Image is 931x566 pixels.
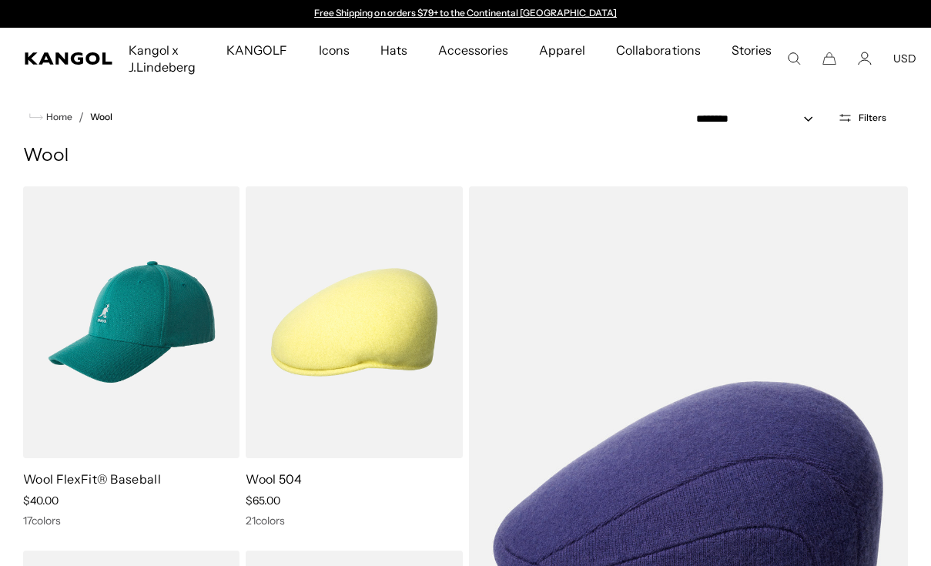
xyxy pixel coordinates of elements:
[438,28,508,72] span: Accessories
[829,111,896,125] button: Open filters
[226,28,287,72] span: KANGOLF
[246,186,462,458] img: Wool 504
[129,28,196,89] span: Kangol x J.Lindeberg
[72,108,84,126] li: /
[23,471,161,487] a: Wool FlexFit® Baseball
[23,514,239,527] div: 17 colors
[23,145,908,168] h1: Wool
[25,52,113,65] a: Kangol
[43,112,72,122] span: Home
[716,28,787,89] a: Stories
[601,28,715,72] a: Collaborations
[246,514,462,527] div: 21 colors
[246,494,280,507] span: $65.00
[539,28,585,72] span: Apparel
[858,52,872,65] a: Account
[90,112,112,122] a: Wool
[23,494,59,507] span: $40.00
[314,7,617,18] a: Free Shipping on orders $79+ to the Continental [GEOGRAPHIC_DATA]
[859,112,886,123] span: Filters
[524,28,601,72] a: Apparel
[616,28,700,72] span: Collaborations
[29,110,72,124] a: Home
[23,186,239,458] img: Wool FlexFit® Baseball
[113,28,211,89] a: Kangol x J.Lindeberg
[365,28,423,72] a: Hats
[690,111,829,127] select: Sort by: Featured
[893,52,916,65] button: USD
[307,8,625,20] div: Announcement
[822,52,836,65] button: Cart
[307,8,625,20] div: 1 of 2
[211,28,303,72] a: KANGOLF
[787,52,801,65] summary: Search here
[423,28,524,72] a: Accessories
[246,471,303,487] a: Wool 504
[732,28,772,89] span: Stories
[307,8,625,20] slideshow-component: Announcement bar
[303,28,365,72] a: Icons
[380,28,407,72] span: Hats
[319,28,350,72] span: Icons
